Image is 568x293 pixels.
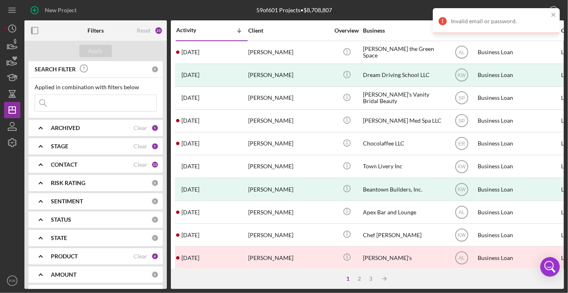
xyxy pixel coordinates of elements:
div: Export [526,2,544,18]
div: Apply [88,45,103,57]
time: 2025-06-25 15:31 [181,72,199,78]
div: [PERSON_NAME] [248,224,330,246]
div: 23 [155,26,163,35]
time: 2025-06-28 18:43 [181,49,199,55]
div: [PERSON_NAME]'s Vanity Bridal Beauty [363,87,444,109]
div: Business Loan [478,133,559,154]
text: KW [458,73,466,78]
div: Business Loan [478,178,559,200]
div: [PERSON_NAME] [248,178,330,200]
div: 0 [151,66,159,73]
div: Business Loan [478,201,559,223]
div: [PERSON_NAME] [248,87,330,109]
div: [PERSON_NAME] the Green Space [363,42,444,63]
div: Clear [133,253,147,260]
b: ARCHIVED [51,125,80,131]
div: Beantown Builders, Inc. [363,178,444,200]
time: 2025-06-17 21:33 [181,163,199,170]
time: 2025-06-09 14:34 [181,209,199,216]
div: Business [363,27,444,34]
text: ER [458,141,465,147]
div: Clear [133,143,147,150]
div: Town Livery Inc [363,156,444,177]
time: 2025-06-20 11:17 [181,140,199,147]
button: KW [4,273,20,289]
div: Overview [332,27,362,34]
button: New Project [24,2,85,18]
div: Business Loan [478,87,559,109]
div: [PERSON_NAME] [248,110,330,132]
button: close [551,11,557,19]
div: Chef [PERSON_NAME] [363,224,444,246]
text: SP [458,118,465,124]
div: Client [248,27,330,34]
div: [PERSON_NAME] Med Spa LLC [363,110,444,132]
div: New Project [45,2,76,18]
text: AL [459,209,465,215]
div: 0 [151,198,159,205]
div: Business Loan [478,247,559,269]
div: Reset [137,27,151,34]
div: [PERSON_NAME] [248,247,330,269]
div: Open Intercom Messenger [540,257,560,277]
div: Chocolaffee LLC [363,133,444,154]
div: [PERSON_NAME] [248,64,330,86]
text: KW [458,164,466,170]
div: Business Loan [478,156,559,177]
time: 2025-06-08 16:09 [181,255,199,261]
div: [PERSON_NAME]'s [363,247,444,269]
div: Clear [133,125,147,131]
text: SP [458,95,465,101]
div: 0 [151,234,159,242]
div: 59 of 601 Projects • $8,708,807 [256,7,332,13]
button: Export [518,2,564,18]
div: 5 [151,143,159,150]
div: Business Loan [478,110,559,132]
div: Dream Driving School LLC [363,64,444,86]
text: KW [458,232,466,238]
div: 1 [342,275,354,282]
b: SENTIMENT [51,198,83,205]
div: 1 [151,124,159,132]
div: Activity [176,27,212,33]
text: AL [459,50,465,55]
div: Business Loan [478,64,559,86]
time: 2025-06-20 14:32 [181,117,199,124]
b: PRODUCT [51,253,78,260]
div: [PERSON_NAME] [248,133,330,154]
div: 12 [151,161,159,168]
time: 2025-06-13 15:23 [181,186,199,193]
div: Business Loan [478,224,559,246]
b: AMOUNT [51,271,76,278]
text: AL [459,255,465,261]
div: Applied in combination with filters below [35,84,157,90]
div: 2 [354,275,365,282]
b: STAGE [51,143,68,150]
b: Filters [87,27,104,34]
div: 4 [151,253,159,260]
div: [PERSON_NAME] [248,156,330,177]
time: 2025-06-09 00:54 [181,232,199,238]
div: [PERSON_NAME] [248,42,330,63]
div: 0 [151,179,159,187]
b: RISK RATING [51,180,85,186]
b: STATE [51,235,67,241]
div: [PERSON_NAME] [248,201,330,223]
b: STATUS [51,216,71,223]
button: Apply [79,45,112,57]
div: Clear [133,161,147,168]
text: KW [458,187,466,192]
text: KW [9,279,15,283]
div: 0 [151,271,159,278]
div: 3 [365,275,376,282]
time: 2025-06-25 14:58 [181,95,199,101]
b: CONTACT [51,161,77,168]
div: Apex Bar and Lounge [363,201,444,223]
div: 0 [151,216,159,223]
div: Invalid email or password. [451,18,548,24]
div: Business Loan [478,42,559,63]
b: SEARCH FILTER [35,66,76,73]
